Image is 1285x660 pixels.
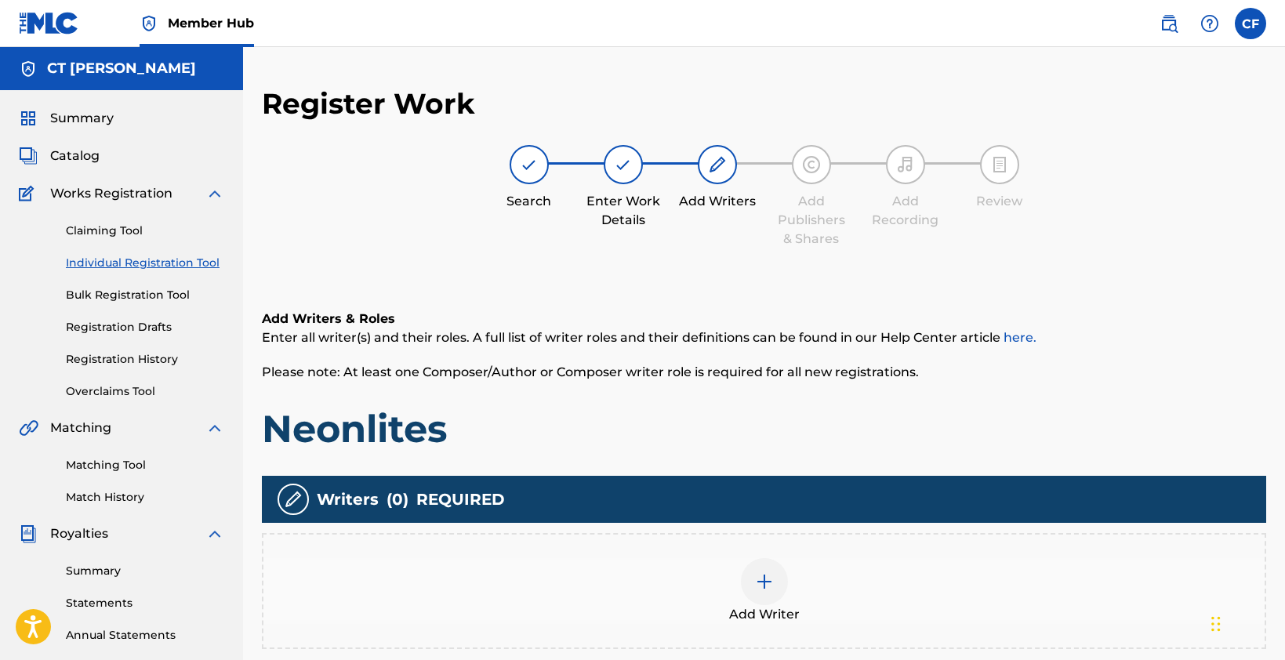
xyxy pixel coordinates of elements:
[66,351,224,368] a: Registration History
[866,192,945,230] div: Add Recording
[66,627,224,644] a: Annual Statements
[19,12,79,34] img: MLC Logo
[772,192,851,248] div: Add Publishers & Shares
[729,605,800,624] span: Add Writer
[1160,14,1178,33] img: search
[416,488,505,511] span: REQUIRED
[168,14,254,32] span: Member Hub
[66,595,224,611] a: Statements
[140,14,158,33] img: Top Rightsholder
[19,109,38,128] img: Summary
[262,310,1266,328] h6: Add Writers & Roles
[387,488,408,511] span: ( 0 )
[50,147,100,165] span: Catalog
[262,364,919,379] span: Please note: At least one Composer/Author or Composer writer role is required for all new registr...
[990,155,1009,174] img: step indicator icon for Review
[66,383,224,400] a: Overclaims Tool
[1004,330,1036,345] a: here.
[802,155,821,174] img: step indicator icon for Add Publishers & Shares
[614,155,633,174] img: step indicator icon for Enter Work Details
[1241,426,1285,553] iframe: Resource Center
[66,255,224,271] a: Individual Registration Tool
[520,155,539,174] img: step indicator icon for Search
[678,192,757,211] div: Add Writers
[19,524,38,543] img: Royalties
[66,223,224,239] a: Claiming Tool
[66,563,224,579] a: Summary
[490,192,568,211] div: Search
[205,184,224,203] img: expand
[50,109,114,128] span: Summary
[1200,14,1219,33] img: help
[19,109,114,128] a: SummarySummary
[1235,8,1266,39] div: User Menu
[66,457,224,473] a: Matching Tool
[1211,600,1221,647] div: Drag
[19,60,38,78] img: Accounts
[66,287,224,303] a: Bulk Registration Tool
[50,419,111,437] span: Matching
[1153,8,1185,39] a: Public Search
[755,572,774,591] img: add
[262,405,1266,452] h1: Neonlites
[19,184,39,203] img: Works Registration
[262,330,1036,345] span: Enter all writer(s) and their roles. A full list of writer roles and their definitions can be fou...
[19,147,100,165] a: CatalogCatalog
[66,489,224,506] a: Match History
[19,147,38,165] img: Catalog
[1194,8,1225,39] div: Help
[1207,585,1285,660] iframe: Chat Widget
[19,419,38,437] img: Matching
[584,192,662,230] div: Enter Work Details
[284,490,303,509] img: writers
[317,488,379,511] span: Writers
[50,184,172,203] span: Works Registration
[205,524,224,543] img: expand
[50,524,108,543] span: Royalties
[262,86,475,121] h2: Register Work
[960,192,1039,211] div: Review
[47,60,196,78] h5: CT Frimpong
[66,319,224,335] a: Registration Drafts
[708,155,727,174] img: step indicator icon for Add Writers
[205,419,224,437] img: expand
[896,155,915,174] img: step indicator icon for Add Recording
